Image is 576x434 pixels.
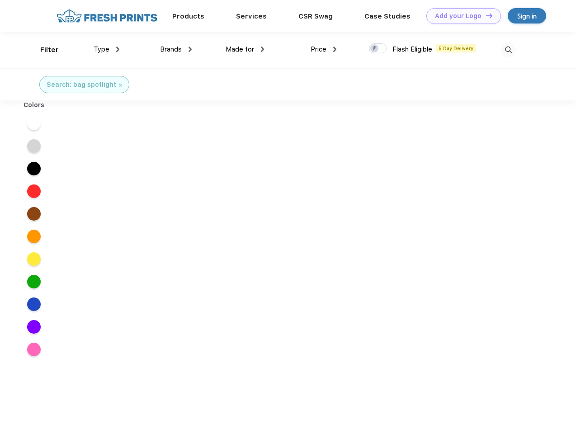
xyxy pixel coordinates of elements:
[47,80,116,90] div: Search: bag spotlight
[517,11,537,21] div: Sign in
[261,47,264,52] img: dropdown.png
[508,8,546,24] a: Sign in
[119,84,122,87] img: filter_cancel.svg
[435,12,482,20] div: Add your Logo
[94,45,109,53] span: Type
[17,100,52,110] div: Colors
[501,42,516,57] img: desktop_search.svg
[486,13,492,18] img: DT
[436,44,476,52] span: 5 Day Delivery
[54,8,160,24] img: fo%20logo%202.webp
[311,45,326,53] span: Price
[172,12,204,20] a: Products
[333,47,336,52] img: dropdown.png
[226,45,254,53] span: Made for
[116,47,119,52] img: dropdown.png
[40,45,59,55] div: Filter
[189,47,192,52] img: dropdown.png
[392,45,432,53] span: Flash Eligible
[160,45,182,53] span: Brands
